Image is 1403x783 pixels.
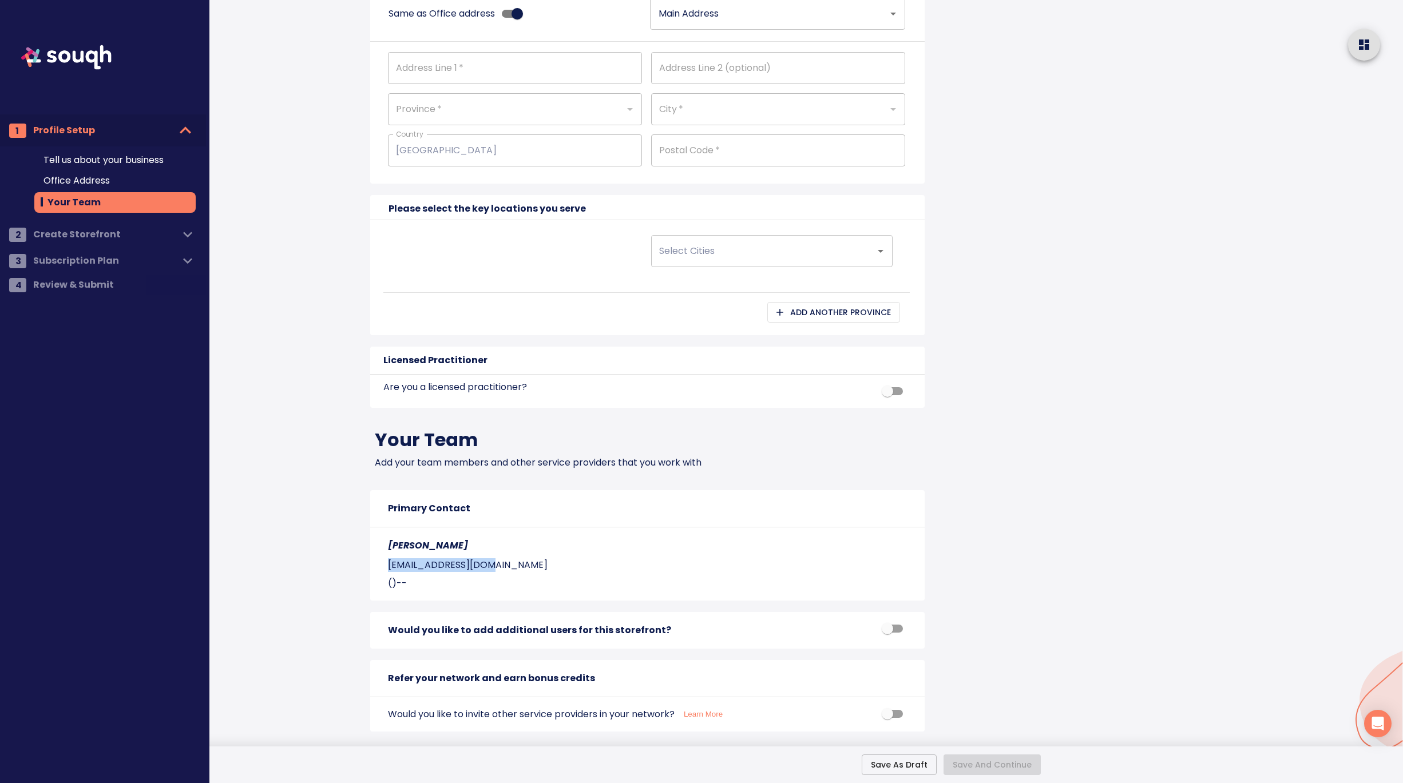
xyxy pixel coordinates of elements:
[379,7,495,21] p: Same as Office address
[34,192,196,213] div: Your Team
[388,558,905,572] p: [EMAIL_ADDRESS][DOMAIN_NAME]
[388,622,818,638] h6: Would you like to add additional users for this storefront?
[862,754,937,776] button: Save As Draft
[388,708,675,721] p: Would you like to invite other service providers in your network?
[388,500,470,516] h6: Primary Contact
[651,52,905,84] div: Street Name Input
[43,174,187,188] span: Office Address
[383,352,488,368] h6: Licensed Practitioner
[34,172,196,190] div: Office Address
[375,456,920,470] p: Add your team members and other service providers that you work with
[684,708,723,721] button: Learn More
[43,153,187,167] span: Tell us about your business
[383,380,822,394] p: Are you a licensed practitioner?
[388,577,905,590] p: ()--
[388,670,595,686] h6: Refer your network and earn bonus credits
[885,6,901,22] button: Open
[651,134,905,166] div: Postal Code Input
[1364,710,1392,737] div: Open Intercom Messenger
[15,124,19,138] span: 1
[944,754,1041,776] div: Please enter all information marked with an *
[375,428,920,451] h4: Your Team
[370,195,586,217] h6: Please select the key locations you serve
[33,122,174,138] span: Profile Setup
[388,538,905,554] h6: [PERSON_NAME]
[871,760,928,770] span: Save As Draft
[873,243,889,259] button: Open
[34,151,196,169] div: Tell us about your business
[43,194,187,210] span: Your Team
[1348,29,1380,61] button: home
[388,52,642,84] div: Stree number Input
[388,134,642,166] div: County Input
